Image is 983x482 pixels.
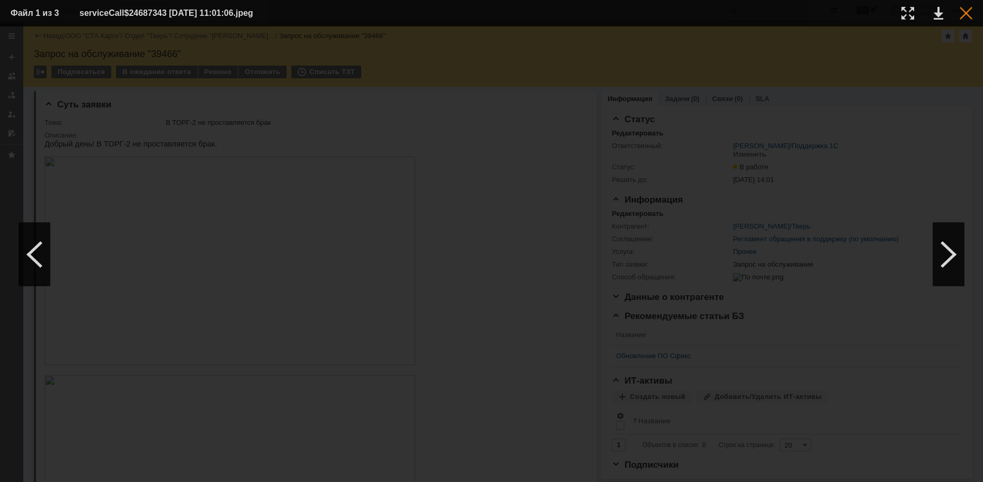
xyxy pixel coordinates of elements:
[19,223,50,286] div: Предыдущий файл
[901,7,914,20] div: Увеличить масштаб
[934,7,943,20] div: Скачать файл
[79,7,280,20] div: serviceCall$24687343 [DATE] 11:01:06.jpeg
[933,223,964,286] div: Следующий файл
[11,37,972,471] img: download
[11,9,64,17] div: Файл 1 из 3
[960,7,972,20] div: Закрыть окно (Esc)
